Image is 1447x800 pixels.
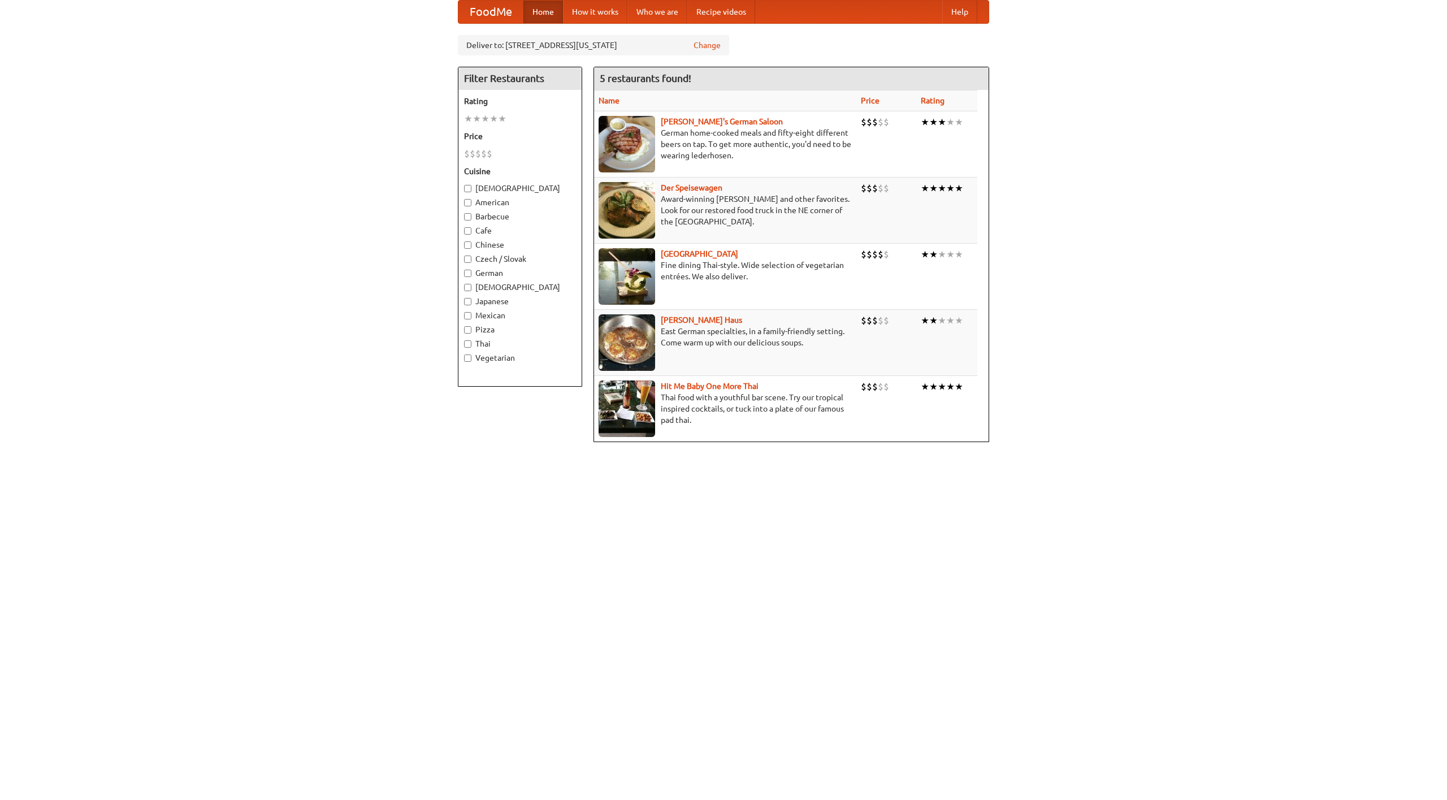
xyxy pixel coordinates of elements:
li: ★ [938,182,946,194]
label: Vegetarian [464,352,576,364]
li: $ [867,248,872,261]
li: $ [878,182,883,194]
li: $ [470,148,475,160]
img: speisewagen.jpg [599,182,655,239]
li: ★ [955,182,963,194]
li: ★ [938,314,946,327]
label: German [464,267,576,279]
li: ★ [464,113,473,125]
input: Barbecue [464,213,471,220]
p: East German specialties, in a family-friendly setting. Come warm up with our delicious soups. [599,326,852,348]
li: $ [861,314,867,327]
a: Rating [921,96,945,105]
li: $ [883,116,889,128]
img: babythai.jpg [599,380,655,437]
label: Czech / Slovak [464,253,576,265]
li: ★ [929,314,938,327]
div: Deliver to: [STREET_ADDRESS][US_STATE] [458,35,729,55]
li: ★ [498,113,506,125]
h5: Cuisine [464,166,576,177]
li: ★ [473,113,481,125]
li: ★ [955,380,963,393]
a: Recipe videos [687,1,755,23]
a: Hit Me Baby One More Thai [661,382,759,391]
li: $ [878,248,883,261]
label: Thai [464,338,576,349]
li: ★ [938,248,946,261]
li: ★ [921,314,929,327]
li: $ [487,148,492,160]
li: ★ [946,380,955,393]
li: $ [883,314,889,327]
li: ★ [481,113,489,125]
li: $ [861,380,867,393]
a: FoodMe [458,1,523,23]
input: Czech / Slovak [464,256,471,263]
a: How it works [563,1,627,23]
li: $ [872,116,878,128]
li: $ [872,182,878,194]
li: ★ [938,380,946,393]
li: ★ [929,116,938,128]
li: ★ [921,116,929,128]
li: ★ [946,314,955,327]
li: $ [872,248,878,261]
li: $ [883,248,889,261]
a: Help [942,1,977,23]
input: Chinese [464,241,471,249]
input: Cafe [464,227,471,235]
label: Chinese [464,239,576,250]
li: $ [861,248,867,261]
input: Pizza [464,326,471,334]
label: Barbecue [464,211,576,222]
li: $ [878,380,883,393]
li: $ [872,380,878,393]
ng-pluralize: 5 restaurants found! [600,73,691,84]
input: Japanese [464,298,471,305]
label: Pizza [464,324,576,335]
li: ★ [938,116,946,128]
img: esthers.jpg [599,116,655,172]
h4: Filter Restaurants [458,67,582,90]
a: Price [861,96,880,105]
li: ★ [929,380,938,393]
label: American [464,197,576,208]
li: $ [883,182,889,194]
h5: Price [464,131,576,142]
li: $ [867,380,872,393]
input: Thai [464,340,471,348]
li: ★ [921,182,929,194]
li: $ [867,314,872,327]
input: American [464,199,471,206]
li: $ [861,116,867,128]
li: ★ [946,248,955,261]
p: Thai food with a youthful bar scene. Try our tropical inspired cocktails, or tuck into a plate of... [599,392,852,426]
li: $ [872,314,878,327]
p: German home-cooked meals and fifty-eight different beers on tap. To get more authentic, you'd nee... [599,127,852,161]
a: Change [694,40,721,51]
input: German [464,270,471,277]
input: Mexican [464,312,471,319]
input: Vegetarian [464,354,471,362]
li: ★ [946,182,955,194]
li: ★ [929,182,938,194]
input: [DEMOGRAPHIC_DATA] [464,284,471,291]
a: [GEOGRAPHIC_DATA] [661,249,738,258]
label: [DEMOGRAPHIC_DATA] [464,282,576,293]
label: Mexican [464,310,576,321]
li: $ [861,182,867,194]
li: ★ [955,116,963,128]
li: $ [878,116,883,128]
label: Cafe [464,225,576,236]
a: Der Speisewagen [661,183,722,192]
li: ★ [946,116,955,128]
a: Name [599,96,619,105]
img: kohlhaus.jpg [599,314,655,371]
a: [PERSON_NAME]'s German Saloon [661,117,783,126]
li: $ [475,148,481,160]
label: Japanese [464,296,576,307]
input: [DEMOGRAPHIC_DATA] [464,185,471,192]
li: ★ [955,248,963,261]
